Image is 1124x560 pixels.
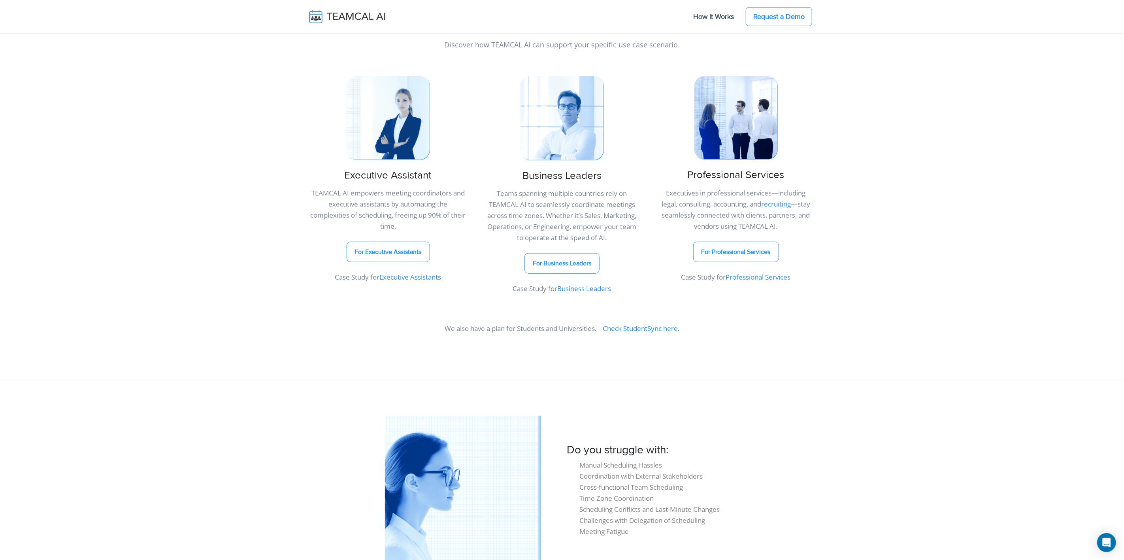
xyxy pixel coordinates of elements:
img: pic [347,76,430,159]
img: pic [521,76,603,160]
h3: Do you struggle with: [567,443,818,457]
h3: Professional Services [654,169,818,181]
a: recruiting [761,199,791,209]
p: Case Study for [306,272,470,283]
p: Teams spanning multiple countries rely on TEAMCAL AI to seamlessly coordinate meetings across tim... [480,188,644,243]
a: How It Works [685,8,742,25]
a: For Professional Services [693,242,779,262]
div: Open Intercom Messenger [1097,533,1116,552]
a: Check StudentSync here. [596,324,679,333]
a: For Executive Assistants [347,242,430,262]
a: Business Leaders [558,284,611,293]
p: We also have a plan for Students and Universities. [306,323,818,334]
li: Manual Scheduling Hassles [579,460,818,471]
li: Coordination with External Stakeholders [579,471,818,482]
li: Scheduling Conflicts and Last-Minute Changes [579,504,818,515]
li: Challenges with Delegation of Scheduling [579,515,818,526]
img: pic [694,76,777,159]
p: TEAMCAL AI empowers meeting coordinators and executive assistants by automating the complexities ... [306,188,470,232]
a: Professional Services [726,272,791,282]
li: Meeting Fatigue [579,526,818,537]
a: Executive Assistants [380,272,441,282]
p: Case Study for [480,283,644,294]
h3: Executive Assistant [306,169,470,182]
a: Request a Demo [746,7,812,26]
h3: Business Leaders [480,170,644,182]
p: Case Study for [654,272,818,283]
p: Executives in professional services—including legal, consulting, accounting, and —stay seamlessly... [654,188,818,232]
p: Discover how TEAMCAL AI can support your specific use case scenario. [306,39,818,50]
li: Cross-functional Team Scheduling [579,482,818,493]
li: Time Zone Coordination [579,493,818,504]
a: For Business Leaders [524,253,600,274]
